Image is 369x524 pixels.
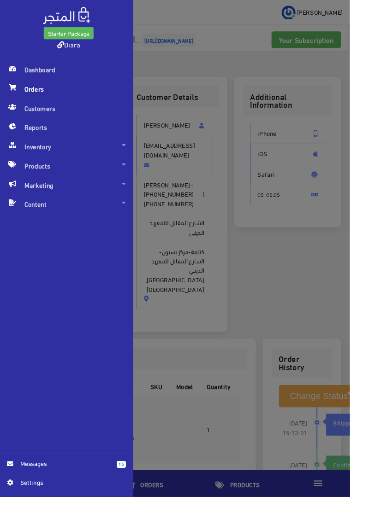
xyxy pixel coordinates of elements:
[21,484,116,494] span: Messages
[21,504,125,514] span: Settings
[7,124,133,145] span: Reports
[7,205,133,226] span: Content
[323,461,358,496] iframe: Drift Widget Chat Controller
[60,40,85,53] a: Diara
[7,165,133,185] span: Products
[46,29,98,41] a: Starter Package
[7,484,133,504] a: 15 Messages
[7,185,133,205] span: Marketing
[46,7,95,25] img: .
[7,84,133,104] span: Orders
[7,504,133,518] a: Settings
[7,64,133,84] span: Dashboard
[123,486,133,494] span: 15
[7,145,133,165] span: Inventory
[7,104,133,124] span: Customers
